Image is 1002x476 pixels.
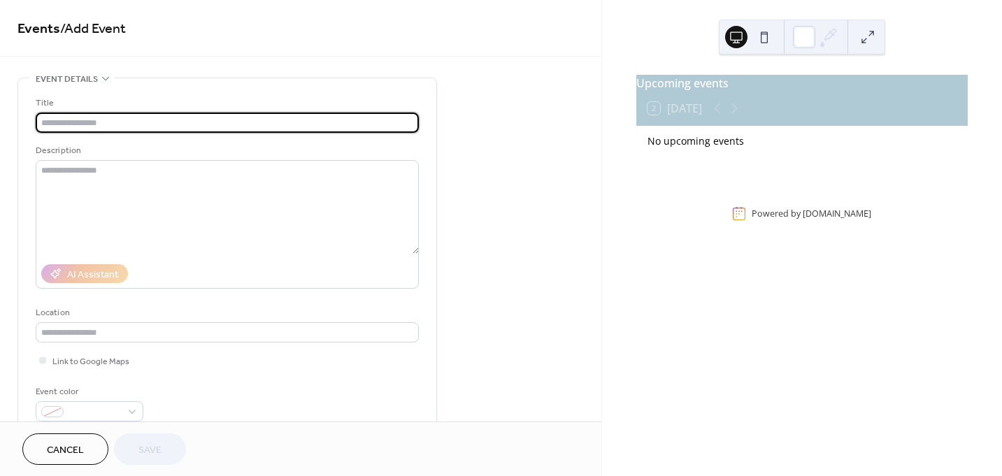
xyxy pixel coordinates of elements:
div: Description [36,143,416,158]
span: Event details [36,72,98,87]
div: Powered by [752,208,871,219]
span: Link to Google Maps [52,354,129,369]
div: Location [36,305,416,320]
div: Upcoming events [636,75,968,92]
button: Cancel [22,433,108,465]
div: Title [36,96,416,110]
div: No upcoming events [647,134,957,147]
div: Event color [36,384,141,399]
span: Cancel [47,443,84,458]
a: Events [17,15,60,43]
a: [DOMAIN_NAME] [803,208,871,219]
span: / Add Event [60,15,126,43]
